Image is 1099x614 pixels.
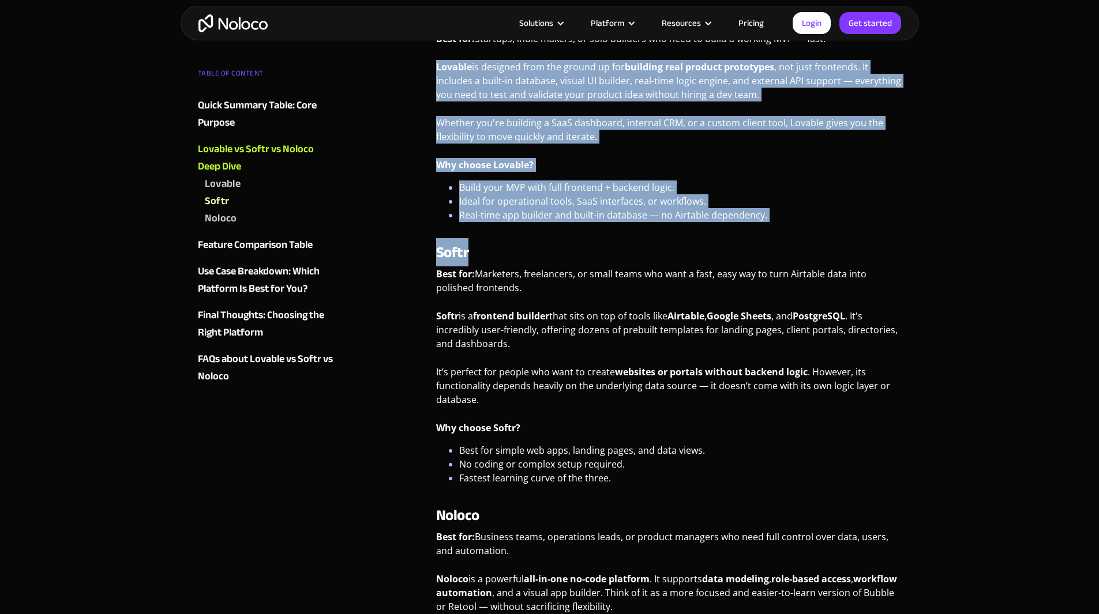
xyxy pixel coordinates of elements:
[473,310,549,322] strong: frontend builder
[591,16,624,31] div: Platform
[519,16,553,31] div: Solutions
[793,12,831,34] a: Login
[198,141,337,175] a: Lovable vs Softr vs Noloco Deep Dive
[436,159,534,171] strong: Why choose Lovable?
[459,208,902,222] li: Real-time app builder and built-in database — no Airtable dependency.
[707,310,771,322] strong: Google Sheets
[198,97,337,131] a: Quick Summary Table: Core Purpose
[198,351,337,385] a: FAQs about Lovable vs Softr vs Noloco
[459,194,902,208] li: Ideal for operational tools, SaaS interfaces, or workflows.
[625,61,774,73] strong: building real product prototypes
[436,530,475,543] strong: Best for:
[198,65,337,88] div: TABLE OF CONTENT
[198,14,268,32] a: home
[793,310,845,322] strong: PostgreSQL
[198,236,337,254] a: Feature Comparison Table
[436,310,459,322] strong: Softr
[459,471,902,485] li: Fastest learning curve of the three.
[198,263,337,297] a: Use Case Breakdown: Which Platform Is Best for You?
[771,572,851,585] strong: role-based access
[436,501,479,529] strong: Noloco
[436,365,902,415] p: It’s perfect for people who want to create . However, its functionality depends heavily on the un...
[436,530,902,566] p: Business teams, operations leads, or product managers who need full control over data, users, and...
[205,210,337,227] a: Noloco
[615,366,808,378] strong: websites or portals without backend logic
[198,236,313,254] div: Feature Comparison Table
[205,193,337,210] a: Softr
[724,16,778,31] a: Pricing
[205,175,337,193] a: Lovable
[436,268,475,280] strong: Best for:
[459,443,902,457] li: Best for simple web apps, landing pages, and data views.
[667,310,704,322] strong: Airtable
[436,61,472,73] strong: Lovable
[436,572,897,599] strong: workflow automation
[702,572,769,585] strong: data modeling
[662,16,701,31] div: Resources
[205,193,230,210] div: Softr
[505,16,576,31] div: Solutions
[436,60,902,110] p: is designed from the ground up for , not just frontends. It includes a built-in database, visual ...
[436,238,469,266] strong: Softr
[436,116,902,152] p: Whether you're building a SaaS dashboard, internal CRM, or a custom client tool, Lovable gives yo...
[459,457,902,471] li: No coding or complex setup required.
[436,572,468,585] strong: Noloco
[524,572,650,585] strong: all-in-one no-code platform
[459,180,902,194] li: Build your MVP with full frontend + backend logic.
[436,421,520,434] strong: Why choose Softr?
[436,267,902,303] p: Marketers, freelancers, or small teams who want a fast, easy way to turn Airtable data into polis...
[205,175,241,193] div: Lovable
[205,210,237,227] div: Noloco
[436,309,902,359] p: is a that sits on top of tools like , , and . It's incredibly user-friendly, offering dozens of p...
[839,12,901,34] a: Get started
[198,307,337,341] a: Final Thoughts: Choosing the Right Platform
[576,16,647,31] div: Platform
[647,16,724,31] div: Resources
